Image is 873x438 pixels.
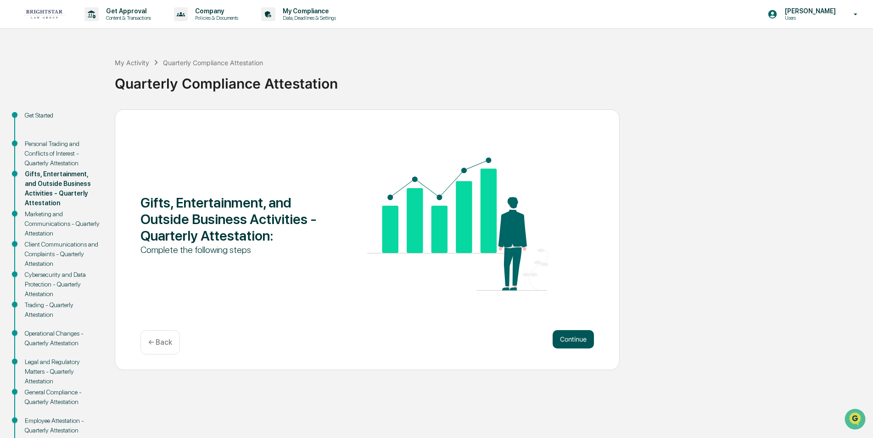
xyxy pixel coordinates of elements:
div: Client Communications and Complaints - Quarterly Attestation [25,240,100,269]
img: 1746055101610-c473b297-6a78-478c-a979-82029cc54cd1 [9,70,26,87]
div: Gifts, Entertainment, and Outside Business Activities - Quarterly Attestation : [140,194,322,244]
div: Employee Attestation - Quarterly Attestation [25,416,100,435]
img: logo [22,9,66,19]
div: Cybersecurity and Data Protection - Quarterly Attestation [25,270,100,299]
button: Start new chat [156,73,167,84]
a: Powered byPylon [65,155,111,163]
div: Gifts, Entertainment, and Outside Business Activities - Quarterly Attestation [25,169,100,208]
p: Users [778,15,840,21]
p: Data, Deadlines & Settings [275,15,341,21]
a: 🗄️Attestations [63,112,118,129]
div: 🖐️ [9,117,17,124]
div: 🗄️ [67,117,74,124]
span: Preclearance [18,116,59,125]
span: Data Lookup [18,133,58,142]
div: Personal Trading and Conflicts of Interest - Quarterly Attestation [25,139,100,168]
div: Get Started [25,111,100,120]
p: [PERSON_NAME] [778,7,840,15]
img: Gifts, Entertainment, and Outside Business Activities - Quarterly Attestation [367,157,548,291]
p: How can we help? [9,19,167,34]
p: Policies & Documents [188,15,243,21]
button: Continue [553,330,594,348]
p: Content & Transactions [99,15,156,21]
a: 🖐️Preclearance [6,112,63,129]
span: Pylon [91,156,111,163]
div: Complete the following steps [140,244,322,256]
div: My Activity [115,59,149,67]
div: General Compliance - Quarterly Attestation [25,387,100,407]
span: Attestations [76,116,114,125]
div: Operational Changes - Quarterly Attestation [25,329,100,348]
div: Marketing and Communications - Quarterly Attestation [25,209,100,238]
div: Quarterly Compliance Attestation [163,59,263,67]
div: 🔎 [9,134,17,141]
div: Legal and Regulatory Matters - Quarterly Attestation [25,357,100,386]
div: We're available if you need us! [31,79,116,87]
div: Start new chat [31,70,151,79]
a: 🔎Data Lookup [6,129,62,146]
iframe: Open customer support [844,408,868,432]
p: Get Approval [99,7,156,15]
p: Company [188,7,243,15]
div: Trading - Quarterly Attestation [25,300,100,320]
div: Quarterly Compliance Attestation [115,68,868,92]
p: ← Back [148,338,172,347]
p: My Compliance [275,7,341,15]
